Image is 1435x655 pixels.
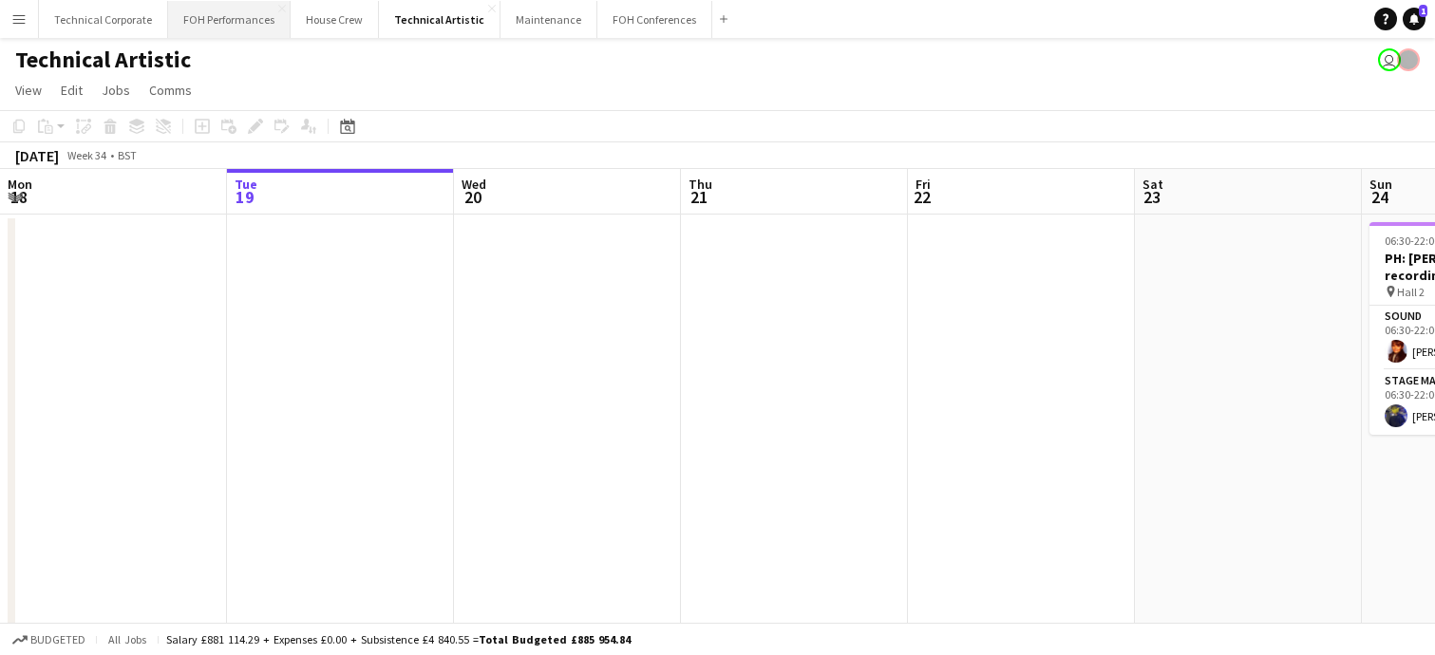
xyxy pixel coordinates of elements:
[459,186,486,208] span: 20
[1397,285,1425,299] span: Hall 2
[15,46,191,74] h1: Technical Artistic
[232,186,257,208] span: 19
[53,78,90,103] a: Edit
[1419,5,1427,17] span: 1
[30,633,85,646] span: Budgeted
[102,82,130,99] span: Jobs
[1367,186,1392,208] span: 24
[686,186,712,208] span: 21
[94,78,138,103] a: Jobs
[379,1,500,38] button: Technical Artistic
[1369,176,1392,193] span: Sun
[15,146,59,165] div: [DATE]
[5,186,32,208] span: 18
[149,82,192,99] span: Comms
[104,632,150,646] span: All jobs
[168,1,291,38] button: FOH Performances
[500,1,597,38] button: Maintenance
[1403,8,1426,30] a: 1
[291,1,379,38] button: House Crew
[15,82,42,99] span: View
[118,148,137,162] div: BST
[1378,48,1401,71] app-user-avatar: Sally PERM Pochciol
[689,176,712,193] span: Thu
[1140,186,1163,208] span: 23
[916,176,931,193] span: Fri
[1142,176,1163,193] span: Sat
[8,176,32,193] span: Mon
[479,632,631,646] span: Total Budgeted £885 954.84
[9,629,88,650] button: Budgeted
[462,176,486,193] span: Wed
[235,176,257,193] span: Tue
[61,82,83,99] span: Edit
[166,632,631,646] div: Salary £881 114.29 + Expenses £0.00 + Subsistence £4 840.55 =
[913,186,931,208] span: 22
[142,78,199,103] a: Comms
[8,78,49,103] a: View
[597,1,712,38] button: FOH Conferences
[39,1,168,38] button: Technical Corporate
[1397,48,1420,71] app-user-avatar: Gabrielle Barr
[63,148,110,162] span: Week 34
